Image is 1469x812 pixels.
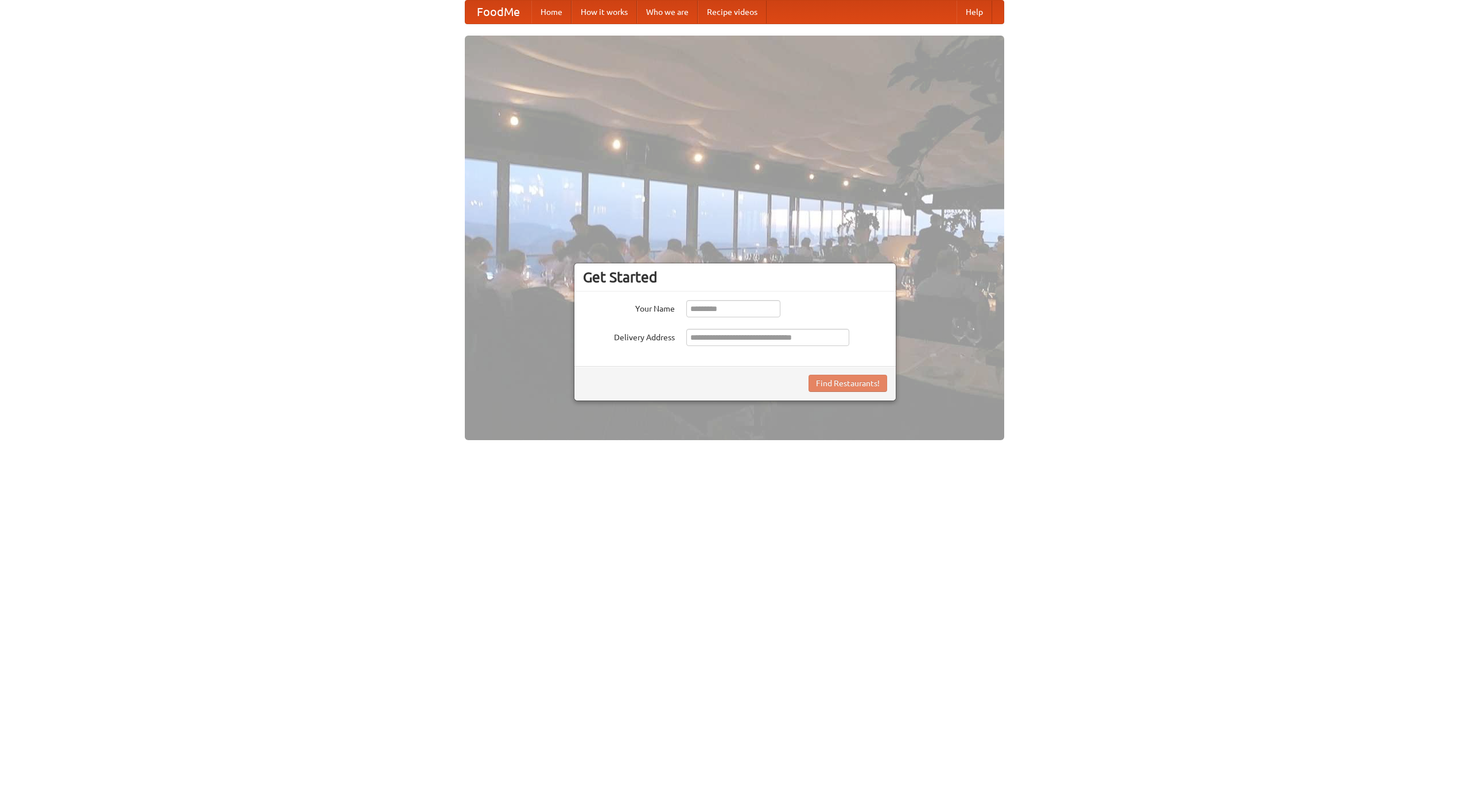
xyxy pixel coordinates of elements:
a: Who we are [637,1,698,24]
a: FoodMe [465,1,531,24]
label: Delivery Address [583,329,675,343]
a: How it works [572,1,637,24]
a: Help [957,1,992,24]
label: Your Name [583,300,675,314]
h3: Get Started [583,269,887,286]
button: Find Restaurants! [809,375,887,392]
a: Home [531,1,572,24]
a: Recipe videos [698,1,767,24]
